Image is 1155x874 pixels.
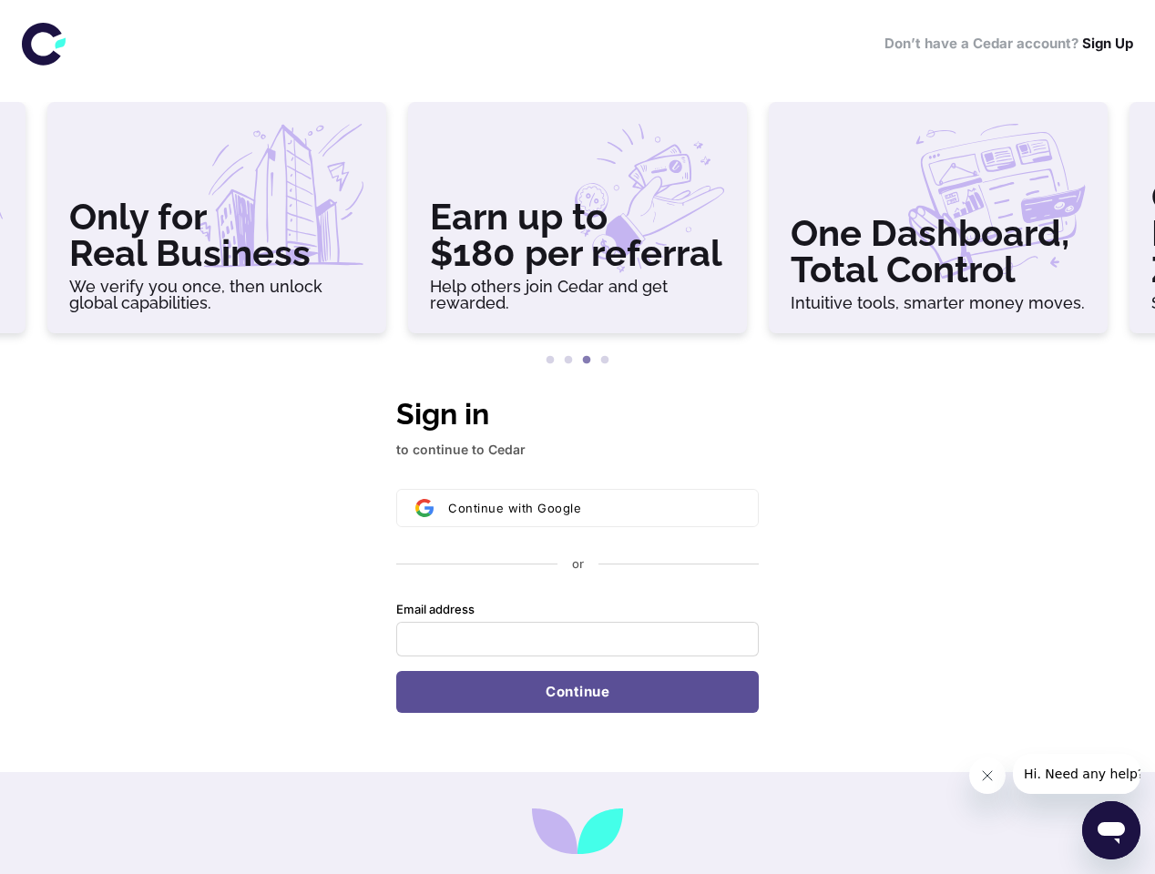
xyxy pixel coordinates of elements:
[430,198,725,271] h3: Earn up to $180 per referral
[448,501,581,515] span: Continue with Google
[69,279,364,311] h6: We verify you once, then unlock global capabilities.
[559,351,577,370] button: 2
[572,556,584,573] p: or
[969,757,1006,794] iframe: Close message
[415,499,434,517] img: Sign in with Google
[884,34,1133,55] h6: Don’t have a Cedar account?
[791,295,1086,311] h6: Intuitive tools, smarter money moves.
[69,198,364,271] h3: Only for Real Business
[396,392,759,436] h1: Sign in
[577,351,596,370] button: 3
[791,215,1086,288] h3: One Dashboard, Total Control
[396,602,475,618] label: Email address
[430,279,725,311] h6: Help others join Cedar and get rewarded.
[1082,801,1140,859] iframe: Button to launch messaging window
[396,489,759,527] button: Sign in with GoogleContinue with Google
[11,13,131,27] span: Hi. Need any help?
[396,440,759,460] p: to continue to Cedar
[541,351,559,370] button: 1
[1013,754,1140,794] iframe: Message from company
[1082,35,1133,52] a: Sign Up
[596,351,614,370] button: 4
[396,671,759,713] button: Continue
